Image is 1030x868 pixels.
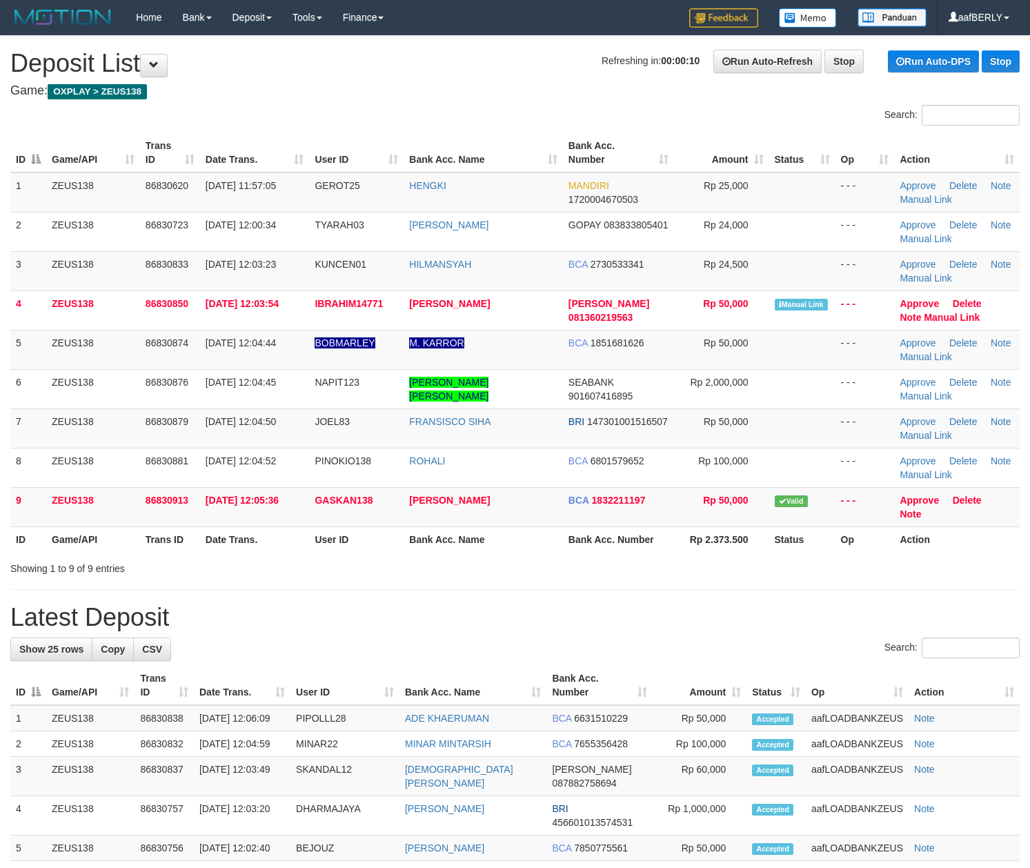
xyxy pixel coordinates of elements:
span: Copy 901607416895 to clipboard [568,391,633,402]
a: Approve [900,455,935,466]
td: 5 [10,836,46,861]
td: 2 [10,731,46,757]
span: Copy 083833805401 to clipboard [604,219,668,230]
a: [PERSON_NAME] [405,803,484,814]
a: Approve [900,259,935,270]
a: Approve [900,219,935,230]
td: 3 [10,251,46,290]
th: Action: activate to sort column ascending [894,133,1020,172]
span: 86830913 [146,495,188,506]
td: Rp 100,000 [653,731,746,757]
th: Bank Acc. Number [563,526,674,552]
th: ID: activate to sort column descending [10,133,46,172]
td: 3 [10,757,46,796]
a: Delete [949,219,977,230]
span: BCA [552,713,571,724]
td: - - - [835,330,895,369]
td: 1 [10,705,46,731]
span: Valid transaction [775,495,808,507]
th: User ID: activate to sort column ascending [309,133,404,172]
td: - - - [835,487,895,526]
th: User ID [309,526,404,552]
a: Manual Link [900,351,952,362]
span: Copy 1851681626 to clipboard [591,337,644,348]
a: Note [914,842,935,854]
span: GASKAN138 [315,495,373,506]
span: JOEL83 [315,416,350,427]
th: User ID: activate to sort column ascending [290,666,399,705]
a: CSV [133,638,171,661]
a: Note [991,416,1011,427]
span: 86830620 [146,180,188,191]
a: Run Auto-DPS [888,50,979,72]
span: Accepted [752,739,793,751]
td: Rp 60,000 [653,757,746,796]
label: Search: [884,105,1020,126]
td: aafLOADBANKZEUS [806,705,909,731]
td: 4 [10,290,46,330]
th: Date Trans. [200,526,310,552]
h4: Game: [10,84,1020,98]
a: Note [900,312,921,323]
a: Note [914,803,935,814]
th: Bank Acc. Number: activate to sort column ascending [563,133,674,172]
span: SEABANK [568,377,614,388]
span: BCA [552,842,571,854]
span: Copy 2730533341 to clipboard [591,259,644,270]
th: Amount: activate to sort column ascending [653,666,746,705]
th: Date Trans.: activate to sort column ascending [194,666,290,705]
a: [PERSON_NAME] [405,842,484,854]
span: GEROT25 [315,180,359,191]
th: Game/API: activate to sort column ascending [46,666,135,705]
td: - - - [835,251,895,290]
a: Note [991,337,1011,348]
th: Trans ID [140,526,200,552]
td: - - - [835,448,895,487]
span: BRI [552,803,568,814]
td: 86830832 [135,731,194,757]
td: 5 [10,330,46,369]
span: BCA [552,738,571,749]
td: Rp 50,000 [653,836,746,861]
span: [DATE] 12:04:50 [206,416,276,427]
td: aafLOADBANKZEUS [806,796,909,836]
td: [DATE] 12:03:49 [194,757,290,796]
td: ZEUS138 [46,172,140,213]
span: IBRAHIM14771 [315,298,383,309]
a: M. KARROR [409,337,464,348]
td: - - - [835,212,895,251]
a: Note [991,377,1011,388]
span: Copy 7850775561 to clipboard [574,842,628,854]
a: HENGKI [409,180,446,191]
td: DHARMAJAYA [290,796,399,836]
th: Bank Acc. Number: activate to sort column ascending [546,666,653,705]
td: 86830837 [135,757,194,796]
span: Rp 2,000,000 [690,377,748,388]
span: Manually Linked [775,299,828,310]
span: Rp 50,000 [703,495,748,506]
th: Status: activate to sort column ascending [746,666,806,705]
td: 2 [10,212,46,251]
a: Approve [900,377,935,388]
span: Rp 50,000 [704,337,749,348]
span: [DATE] 12:03:54 [206,298,279,309]
span: 86830723 [146,219,188,230]
a: Delete [953,495,982,506]
span: Show 25 rows [19,644,83,655]
a: Note [991,180,1011,191]
a: FRANSISCO SIHA [409,416,491,427]
td: 86830756 [135,836,194,861]
a: Manual Link [900,194,952,205]
th: Bank Acc. Name: activate to sort column ascending [404,133,563,172]
a: Note [914,713,935,724]
img: MOTION_logo.png [10,7,115,28]
span: Accepted [752,765,793,776]
a: Manual Link [900,469,952,480]
span: 86830881 [146,455,188,466]
a: Note [914,738,935,749]
th: Op [835,526,895,552]
span: PINOKIO138 [315,455,371,466]
td: ZEUS138 [46,731,135,757]
a: Stop [824,50,864,73]
span: [DATE] 12:04:45 [206,377,276,388]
